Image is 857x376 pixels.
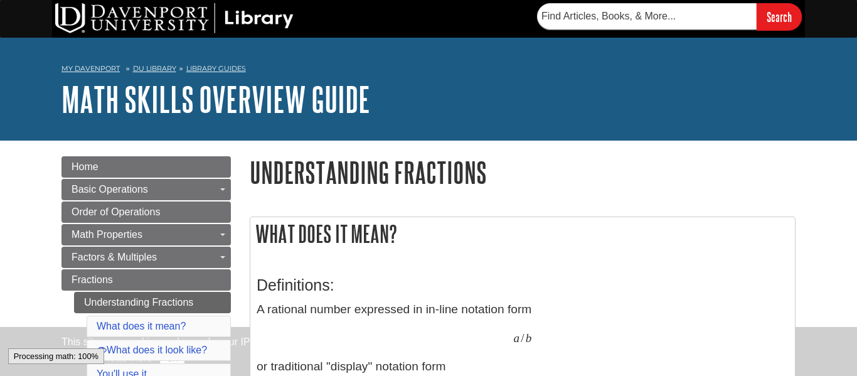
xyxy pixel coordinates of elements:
[250,217,795,250] h2: What does it mean?
[97,321,186,331] a: What does it mean?
[61,201,231,223] a: Order of Operations
[72,161,98,172] span: Home
[61,80,370,119] a: Math Skills Overview Guide
[61,247,231,268] a: Factors & Multiples
[72,229,142,240] span: Math Properties
[61,156,231,178] a: Home
[537,3,757,30] input: Find Articles, Books, & More...
[514,331,520,345] span: a
[61,224,231,245] a: Math Properties
[757,3,802,30] input: Search
[97,345,207,355] a: What does it look like?
[72,274,113,285] span: Fractions
[61,269,231,291] a: Fractions
[133,64,176,73] a: DU Library
[61,60,796,80] nav: breadcrumb
[72,252,157,262] span: Factors & Multiples
[72,184,148,195] span: Basic Operations
[72,207,160,217] span: Order of Operations
[55,3,294,33] img: DU Library
[257,276,789,294] h3: Definitions:
[526,331,532,345] span: b
[250,156,796,188] h1: Understanding Fractions
[186,64,246,73] a: Library Guides
[521,331,524,345] span: /
[61,63,120,74] a: My Davenport
[8,348,104,364] div: Processing math: 100%
[74,292,231,313] a: Understanding Fractions
[537,3,802,30] form: Searches DU Library's articles, books, and more
[61,179,231,200] a: Basic Operations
